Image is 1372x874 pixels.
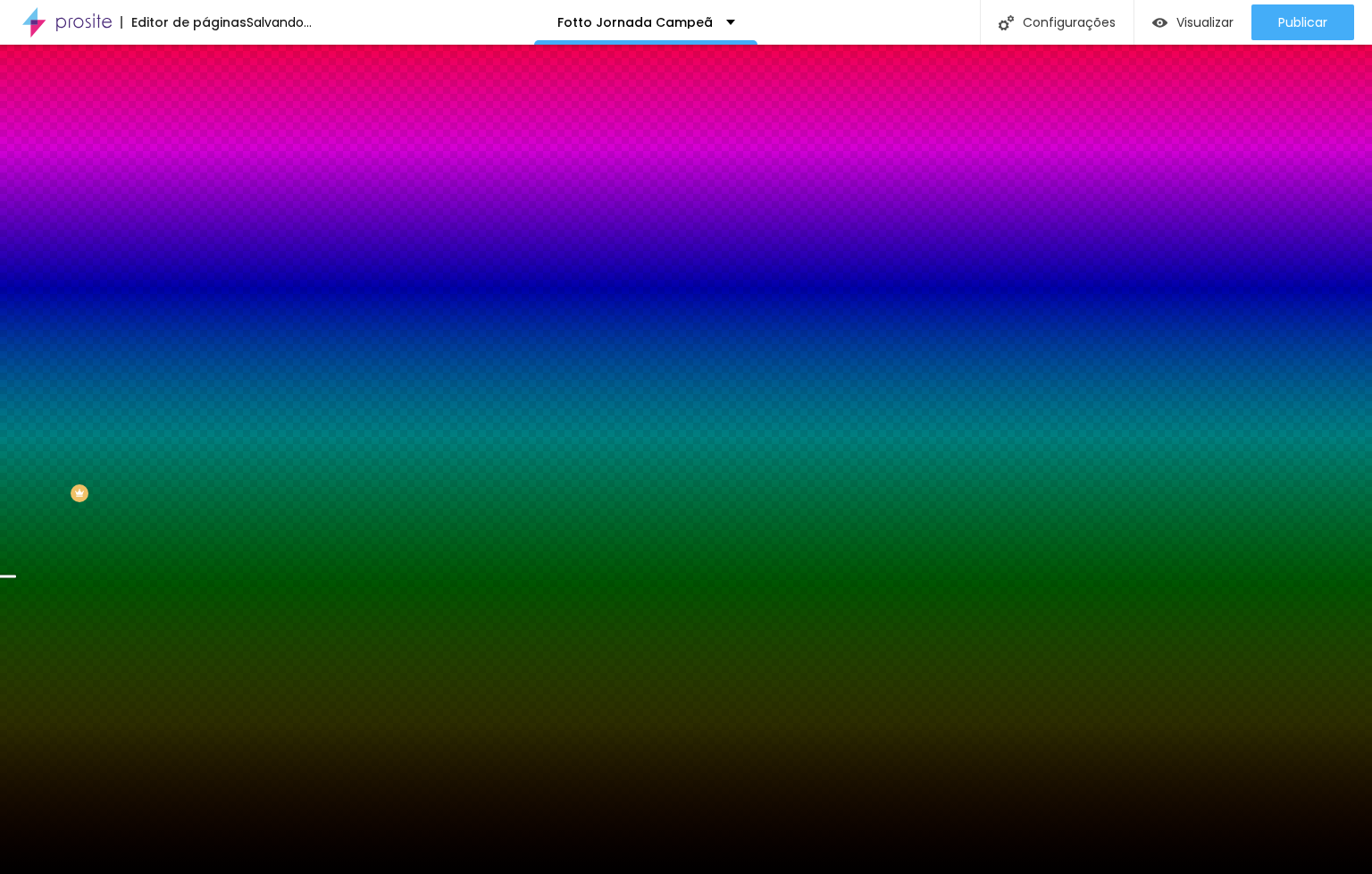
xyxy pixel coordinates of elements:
[1278,15,1327,29] span: Publicar
[1134,4,1251,40] button: Visualizar
[1251,4,1354,40] button: Publicar
[557,16,713,29] p: Fotto Jornada Campeã
[121,16,247,29] div: Editor de páginas
[247,16,312,29] div: Salvando...
[999,15,1014,30] img: Icone
[1176,15,1234,29] span: Visualizar
[1152,15,1167,30] img: view-1.svg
